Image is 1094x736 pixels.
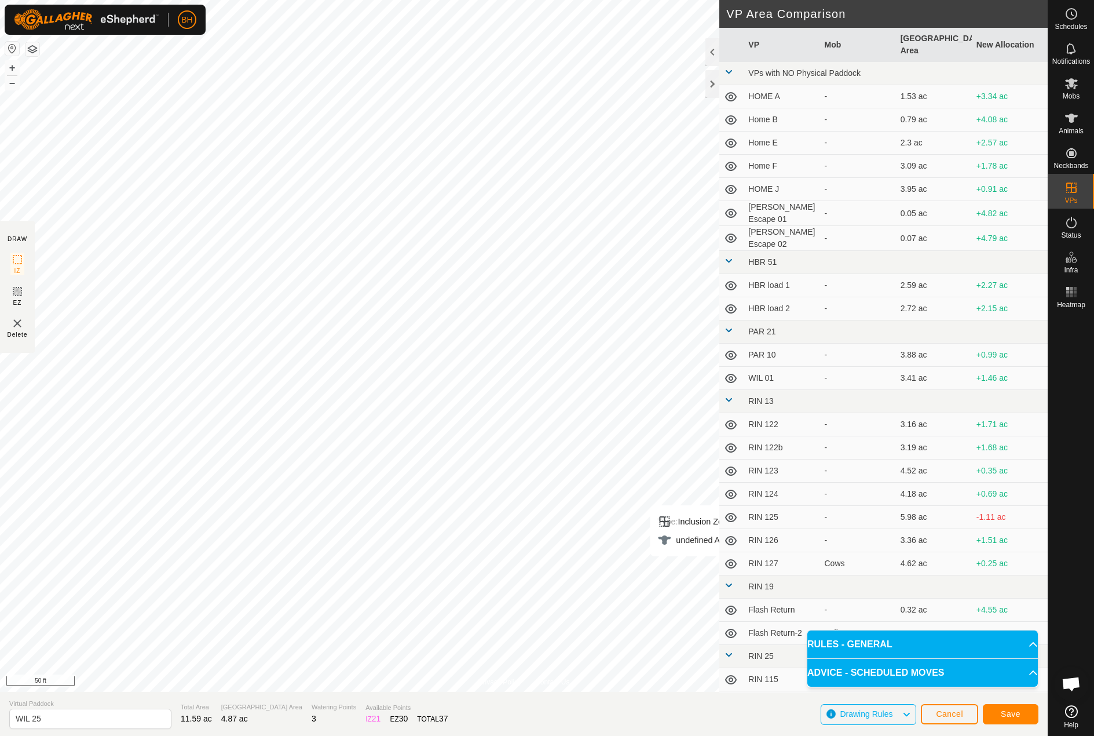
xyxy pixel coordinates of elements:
[896,367,972,390] td: 3.41 ac
[824,183,891,195] div: -
[972,274,1048,297] td: +2.27 ac
[824,90,891,103] div: -
[1059,127,1084,134] span: Animals
[748,257,777,267] span: HBR 51
[896,28,972,62] th: [GEOGRAPHIC_DATA] Area
[807,659,1038,687] p-accordion-header: ADVICE - SCHEDULED MOVES
[824,465,891,477] div: -
[1052,58,1090,65] span: Notifications
[824,442,891,454] div: -
[896,178,972,201] td: 3.95 ac
[726,7,1048,21] h2: VP Area Comparison
[896,622,972,645] td: 0.07 ac
[972,178,1048,201] td: +0.91 ac
[744,691,819,715] td: RIN 116
[896,506,972,529] td: 5.98 ac
[657,533,740,547] div: undefined Animal
[840,709,892,719] span: Drawing Rules
[972,436,1048,460] td: +1.68 ac
[824,114,891,126] div: -
[824,207,891,220] div: -
[896,155,972,178] td: 3.09 ac
[824,534,891,546] div: -
[1064,722,1078,728] span: Help
[972,108,1048,132] td: +4.08 ac
[896,599,972,622] td: 0.32 ac
[972,552,1048,575] td: +0.25 ac
[1001,709,1020,719] span: Save
[372,714,381,723] span: 21
[10,316,24,330] img: VP
[972,85,1048,108] td: +3.34 ac
[972,529,1048,552] td: +1.51 ac
[936,709,963,719] span: Cancel
[1063,93,1080,100] span: Mobs
[972,344,1048,367] td: +0.99 ac
[744,413,819,436] td: RIN 122
[824,604,891,616] div: -
[744,529,819,552] td: RIN 126
[744,274,819,297] td: HBR load 1
[972,201,1048,226] td: +4.82 ac
[744,552,819,575] td: RIN 127
[744,28,819,62] th: VP
[972,483,1048,506] td: +0.69 ac
[744,85,819,108] td: HOME A
[8,235,27,243] div: DRAW
[1048,701,1094,733] a: Help
[14,9,159,30] img: Gallagher Logo
[896,691,972,715] td: 4.89 ac
[748,396,774,406] span: RIN 13
[312,702,356,712] span: Watering Points
[824,279,891,292] div: -
[824,627,891,639] div: Bulls
[896,483,972,506] td: 4.18 ac
[478,677,521,687] a: Privacy Policy
[14,267,21,275] span: IZ
[744,155,819,178] td: Home F
[399,714,408,723] span: 30
[748,327,775,336] span: PAR 21
[744,506,819,529] td: RIN 125
[1061,232,1081,239] span: Status
[1055,23,1087,30] span: Schedules
[744,668,819,691] td: RIN 115
[896,201,972,226] td: 0.05 ac
[972,226,1048,251] td: +4.79 ac
[824,349,891,361] div: -
[972,691,1048,715] td: -0.02 ac
[819,28,895,62] th: Mob
[744,460,819,483] td: RIN 123
[972,506,1048,529] td: -1.11 ac
[221,702,302,712] span: [GEOGRAPHIC_DATA] Area
[896,85,972,108] td: 1.53 ac
[5,61,19,75] button: +
[744,622,819,645] td: Flash Return-2
[896,529,972,552] td: 3.36 ac
[25,42,39,56] button: Map Layers
[1054,666,1089,701] div: Open chat
[748,68,861,78] span: VPs with NO Physical Paddock
[13,298,22,307] span: EZ
[744,201,819,226] td: [PERSON_NAME] Escape 01
[181,714,212,723] span: 11.59 ac
[744,108,819,132] td: Home B
[8,330,28,339] span: Delete
[1053,162,1088,169] span: Neckbands
[972,622,1048,645] td: +4.79 ac
[896,108,972,132] td: 0.79 ac
[439,714,448,723] span: 37
[807,666,944,680] span: ADVICE - SCHEDULED MOVES
[896,132,972,155] td: 2.3 ac
[312,714,316,723] span: 3
[744,132,819,155] td: Home E
[9,699,171,709] span: Virtual Paddock
[1064,197,1077,204] span: VPs
[983,704,1038,724] button: Save
[921,704,978,724] button: Cancel
[390,713,408,725] div: EZ
[824,303,891,315] div: -
[824,232,891,245] div: -
[744,344,819,367] td: PAR 10
[535,677,569,687] a: Contact Us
